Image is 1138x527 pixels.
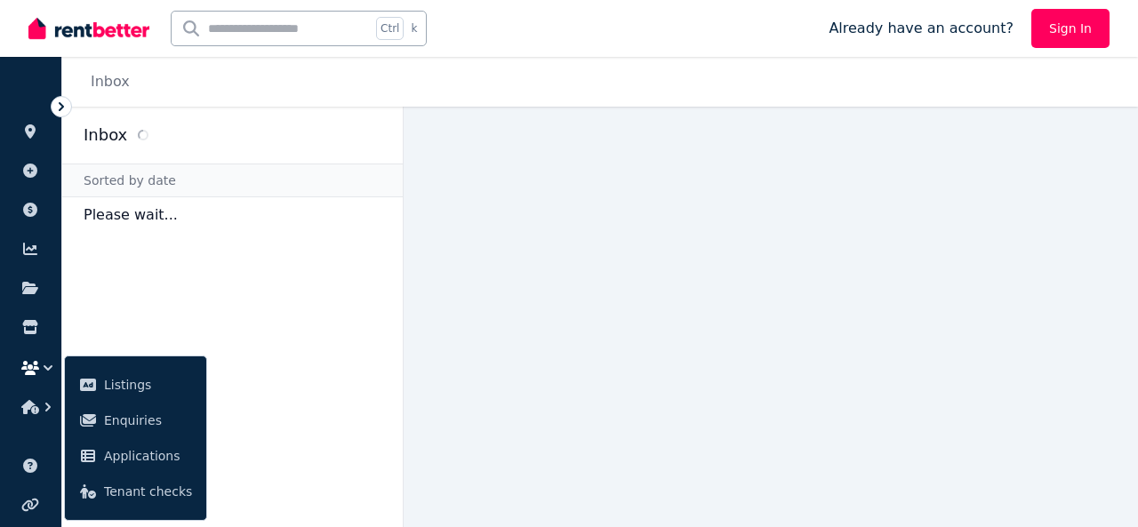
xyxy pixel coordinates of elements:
[1031,9,1110,48] a: Sign In
[104,374,192,395] span: Listings
[104,410,192,431] span: Enquiries
[28,15,149,42] img: RentBetter
[84,123,127,148] h2: Inbox
[829,18,1014,39] span: Already have an account?
[62,164,403,197] div: Sorted by date
[62,57,151,107] nav: Breadcrumb
[104,445,192,467] span: Applications
[72,403,199,438] a: Enquiries
[411,21,417,36] span: k
[72,438,199,474] a: Applications
[72,474,199,509] a: Tenant checks
[91,73,130,90] a: Inbox
[72,367,199,403] a: Listings
[62,197,403,233] p: Please wait...
[376,17,404,40] span: Ctrl
[104,481,192,502] span: Tenant checks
